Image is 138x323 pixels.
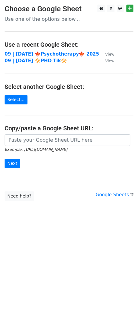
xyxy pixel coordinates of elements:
[5,125,133,132] h4: Copy/paste a Google Sheet URL:
[5,134,130,146] input: Paste your Google Sheet URL here
[5,41,133,48] h4: Use a recent Google Sheet:
[5,16,133,22] p: Use one of the options below...
[5,191,34,201] a: Need help?
[5,95,27,104] a: Select...
[105,59,114,63] small: View
[5,83,133,90] h4: Select another Google Sheet:
[99,51,114,57] a: View
[99,58,114,64] a: View
[105,52,114,56] small: View
[5,159,20,168] input: Next
[5,147,67,152] small: Example: [URL][DOMAIN_NAME]
[96,192,133,198] a: Google Sheets
[5,5,133,13] h3: Choose a Google Sheet
[5,51,99,57] a: 09 | [DATE] 🍁Psychotherapy🍁 2025
[5,58,67,64] a: 09 | [DATE] 🔆PHD Tik🔆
